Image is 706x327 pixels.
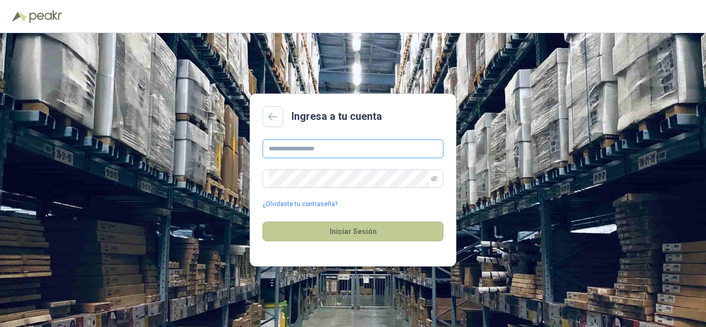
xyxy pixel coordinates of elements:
a: ¿Olvidaste tu contraseña? [263,199,337,209]
button: Iniciar Sesión [263,222,443,241]
img: Peakr [29,10,62,23]
img: Logo [12,11,27,22]
span: eye-invisible [431,176,437,182]
h2: Ingresa a tu cuenta [291,108,382,124]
